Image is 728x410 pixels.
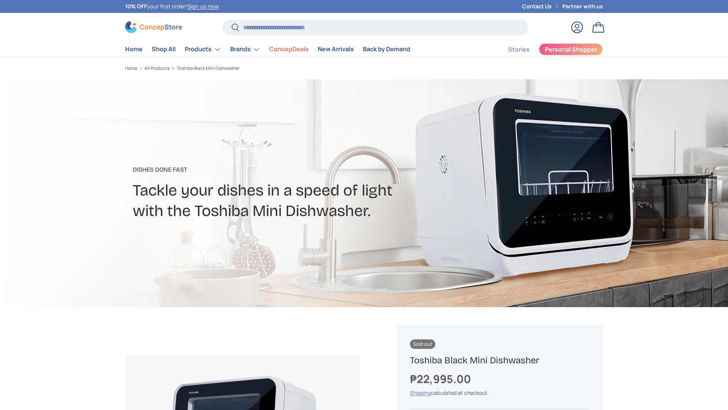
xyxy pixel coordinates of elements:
[177,66,240,71] a: Toshiba Black Mini Dishwasher
[562,2,603,11] a: Partner with us
[545,46,597,52] span: Personal Shopper
[269,42,309,57] a: ConcepDeals
[410,389,431,396] a: Shipping
[125,65,378,72] nav: Breadcrumbs
[185,42,221,57] a: Products
[152,42,176,57] a: Shop All
[125,42,410,57] nav: Primary
[410,355,590,366] h1: Toshiba Black Mini Dishwasher
[508,42,530,57] a: Stories
[490,42,603,57] nav: Secondary
[522,2,562,11] a: Contact Us
[410,339,435,349] span: Sold out
[539,43,603,55] a: Personal Shopper
[144,66,169,71] a: All Products
[125,66,137,71] a: Home
[230,42,260,57] a: Brands
[125,2,220,11] p: your first order! .
[125,3,147,10] strong: 10% OFF
[318,42,354,57] a: New Arrivals
[363,42,410,57] a: Back by Demand
[410,389,590,397] div: calculated at checkout.
[410,371,473,386] strong: ₱22,995.00
[187,3,218,10] a: Sign up now
[125,42,143,57] a: Home
[180,42,226,57] summary: Products
[125,21,182,33] img: ConcepStore
[226,42,265,57] summary: Brands
[133,180,424,221] h2: Tackle your dishes in a speed of light with the Toshiba Mini Dishwasher.
[133,165,424,174] p: Dishes Done Fast​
